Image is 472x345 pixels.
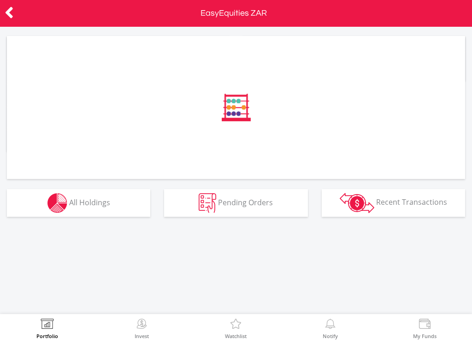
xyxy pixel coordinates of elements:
label: My Funds [413,333,437,339]
a: Portfolio [36,319,58,339]
img: Watchlist [229,319,243,332]
label: Portfolio [36,333,58,339]
a: Notify [323,319,338,339]
button: All Holdings [7,189,150,217]
button: Pending Orders [164,189,307,217]
label: Notify [323,333,338,339]
a: Watchlist [225,319,247,339]
img: Invest Now [135,319,149,332]
label: Watchlist [225,333,247,339]
span: All Holdings [69,197,110,207]
label: Invest [135,333,149,339]
img: holdings-wht.png [47,193,67,213]
span: Pending Orders [218,197,273,207]
a: Invest [135,319,149,339]
img: transactions-zar-wht.png [340,193,374,213]
img: View Portfolio [40,319,54,332]
img: View Funds [418,319,432,332]
img: View Notifications [323,319,337,332]
button: Recent Transactions [322,189,465,217]
img: pending_instructions-wht.png [199,193,216,213]
span: Recent Transactions [376,197,447,207]
a: My Funds [413,319,437,339]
